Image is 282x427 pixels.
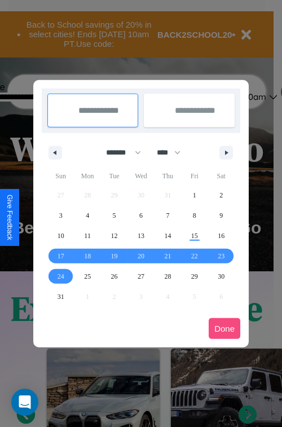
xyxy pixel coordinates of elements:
span: 11 [84,226,91,246]
span: 17 [58,246,64,266]
span: 13 [138,226,144,246]
span: 4 [86,205,89,226]
span: 19 [111,246,118,266]
span: 9 [219,205,223,226]
button: Done [209,318,240,339]
button: 12 [101,226,127,246]
button: 18 [74,246,100,266]
span: 22 [191,246,198,266]
button: 31 [47,287,74,307]
span: 30 [218,266,224,287]
button: 27 [127,266,154,287]
span: 10 [58,226,64,246]
span: Thu [155,167,181,185]
button: 17 [47,246,74,266]
button: 5 [101,205,127,226]
span: Fri [181,167,208,185]
button: 9 [208,205,235,226]
span: Mon [74,167,100,185]
button: 28 [155,266,181,287]
span: 2 [219,185,223,205]
div: Give Feedback [6,195,14,240]
button: 11 [74,226,100,246]
span: 7 [166,205,169,226]
span: 16 [218,226,224,246]
span: 25 [84,266,91,287]
span: 18 [84,246,91,266]
span: 21 [164,246,171,266]
button: 2 [208,185,235,205]
div: Open Intercom Messenger [11,389,38,416]
span: 8 [193,205,196,226]
span: Wed [127,167,154,185]
button: 7 [155,205,181,226]
span: 1 [193,185,196,205]
span: Tue [101,167,127,185]
button: 19 [101,246,127,266]
span: 27 [138,266,144,287]
button: 3 [47,205,74,226]
span: 14 [164,226,171,246]
span: 3 [59,205,63,226]
button: 26 [101,266,127,287]
span: 20 [138,246,144,266]
span: 26 [111,266,118,287]
button: 15 [181,226,208,246]
button: 29 [181,266,208,287]
button: 22 [181,246,208,266]
span: 23 [218,246,224,266]
button: 8 [181,205,208,226]
span: 12 [111,226,118,246]
span: 5 [113,205,116,226]
span: 24 [58,266,64,287]
button: 20 [127,246,154,266]
button: 10 [47,226,74,246]
span: 15 [191,226,198,246]
span: Sun [47,167,74,185]
button: 4 [74,205,100,226]
button: 14 [155,226,181,246]
span: 28 [164,266,171,287]
button: 24 [47,266,74,287]
button: 23 [208,246,235,266]
button: 16 [208,226,235,246]
button: 25 [74,266,100,287]
button: 30 [208,266,235,287]
button: 1 [181,185,208,205]
button: 6 [127,205,154,226]
span: 29 [191,266,198,287]
span: Sat [208,167,235,185]
button: 21 [155,246,181,266]
button: 13 [127,226,154,246]
span: 31 [58,287,64,307]
span: 6 [139,205,143,226]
